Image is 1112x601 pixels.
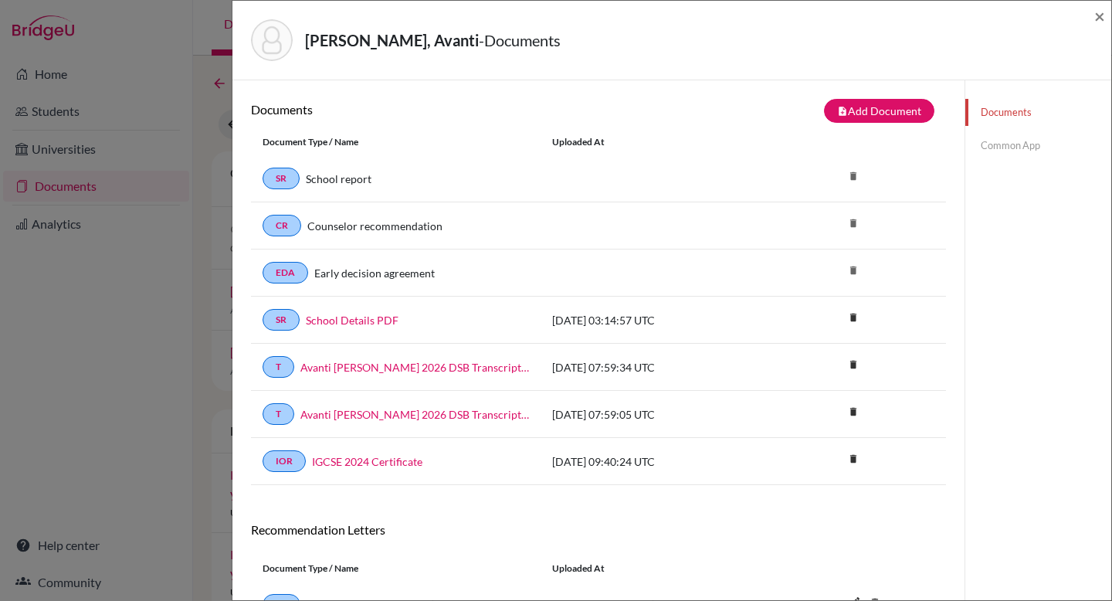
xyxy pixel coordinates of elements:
a: delete [842,402,865,423]
div: Document Type / Name [251,135,541,149]
strong: [PERSON_NAME], Avanti [305,31,479,49]
a: IOR [263,450,306,472]
a: Common App [965,132,1111,159]
i: delete [842,212,865,235]
a: IGCSE 2024 Certificate [312,453,422,470]
i: delete [842,447,865,470]
a: School Details PDF [306,312,398,328]
a: T [263,356,294,378]
i: delete [842,259,865,282]
a: School report [306,171,371,187]
i: note_add [837,106,848,117]
a: T [263,403,294,425]
h6: Recommendation Letters [251,522,946,537]
a: Avanti [PERSON_NAME] 2026 DSB Transcript Grade 9 [300,406,529,423]
h6: Documents [251,102,598,117]
a: delete [842,450,865,470]
div: Uploaded at [541,135,772,149]
span: - Documents [479,31,561,49]
a: CR [263,215,301,236]
i: delete [842,400,865,423]
a: Early decision agreement [314,265,435,281]
i: delete [842,165,865,188]
a: EDA [263,262,308,284]
div: [DATE] 07:59:05 UTC [541,406,772,423]
i: delete [842,353,865,376]
div: Document Type / Name [251,562,541,576]
div: [DATE] 07:59:34 UTC [541,359,772,375]
a: Counselor recommendation [307,218,442,234]
button: note_addAdd Document [824,99,934,123]
a: Avanti [PERSON_NAME] 2026 DSB Transcript Grade 10 [300,359,529,375]
div: [DATE] 09:40:24 UTC [541,453,772,470]
div: [DATE] 03:14:57 UTC [541,312,772,328]
a: delete [842,308,865,329]
div: Uploaded at [541,562,772,576]
a: Documents [965,99,1111,126]
span: × [1094,5,1105,27]
button: Close [1094,7,1105,25]
a: SR [263,168,300,189]
a: delete [842,355,865,376]
i: delete [842,306,865,329]
a: SR [263,309,300,331]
